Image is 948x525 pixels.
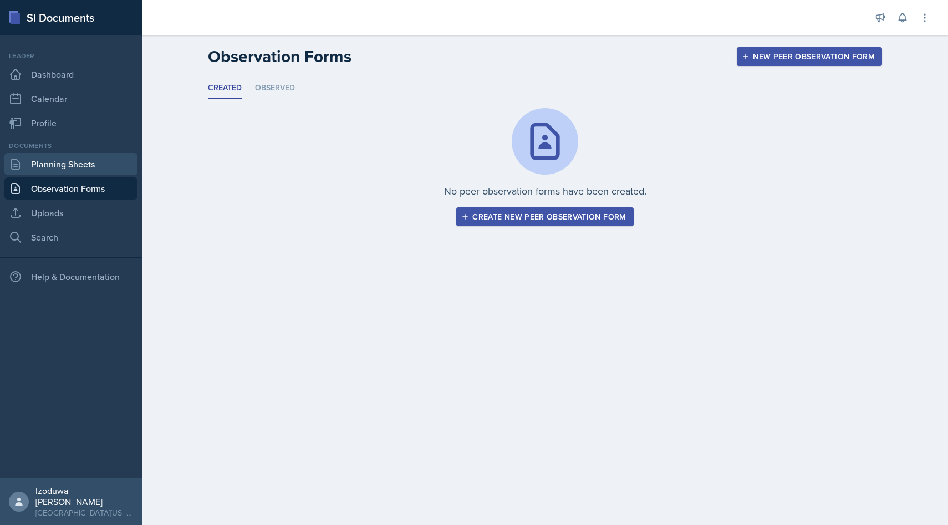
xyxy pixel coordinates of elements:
div: Help & Documentation [4,266,137,288]
div: Izoduwa [PERSON_NAME] [35,485,133,507]
a: Observation Forms [4,177,137,200]
li: Created [208,78,242,99]
a: Uploads [4,202,137,224]
p: No peer observation forms have been created. [444,184,646,198]
div: [GEOGRAPHIC_DATA][US_STATE] [35,507,133,518]
h2: Observation Forms [208,47,351,67]
div: Leader [4,51,137,61]
div: Create new peer observation form [463,212,626,221]
a: Search [4,226,137,248]
div: Documents [4,141,137,151]
a: Planning Sheets [4,153,137,175]
button: Create new peer observation form [456,207,633,226]
a: Dashboard [4,63,137,85]
a: Profile [4,112,137,134]
li: Observed [255,78,295,99]
button: New Peer Observation Form [737,47,882,66]
div: New Peer Observation Form [744,52,875,61]
a: Calendar [4,88,137,110]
